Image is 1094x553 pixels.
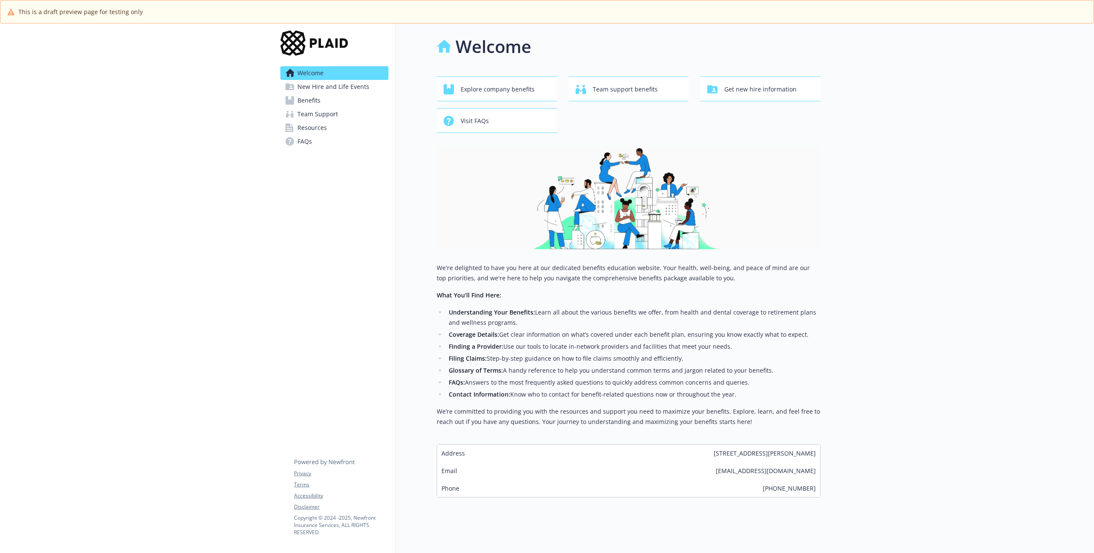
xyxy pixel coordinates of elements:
a: Team Support [280,107,388,121]
span: Benefits [297,94,321,107]
span: Resources [297,121,327,135]
span: [STREET_ADDRESS][PERSON_NAME] [714,449,816,458]
a: Resources [280,121,388,135]
li: Know who to contact for benefit-related questions now or throughout the year. [446,389,820,400]
li: Answers to the most frequently asked questions to quickly address common concerns and queries. [446,377,820,388]
img: overview page banner [437,147,820,249]
strong: Contact Information: [449,390,510,398]
h1: Welcome [456,34,531,59]
span: [EMAIL_ADDRESS][DOMAIN_NAME] [716,466,816,475]
span: This is a draft preview page for testing only [18,7,143,16]
strong: What You’ll Find Here: [437,291,501,299]
li: A handy reference to help you understand common terms and jargon related to your benefits. [446,365,820,376]
a: Privacy [294,470,388,477]
strong: FAQs: [449,378,465,386]
a: Benefits [280,94,388,107]
li: Learn all about the various benefits we offer, from health and dental coverage to retirement plan... [446,307,820,328]
a: Disclaimer [294,503,388,511]
span: Phone [441,484,459,493]
li: Get clear information on what’s covered under each benefit plan, ensuring you know exactly what t... [446,329,820,340]
button: Team support benefits [569,76,689,101]
a: Accessibility [294,492,388,500]
a: Terms [294,481,388,488]
span: Address [441,449,465,458]
span: FAQs [297,135,312,148]
strong: Understanding Your Benefits: [449,308,535,316]
span: Team support benefits [593,81,658,97]
span: Explore company benefits [461,81,535,97]
strong: Coverage Details: [449,330,499,338]
p: We’re committed to providing you with the resources and support you need to maximize your benefit... [437,406,820,427]
span: Team Support [297,107,338,121]
button: Get new hire information [700,76,820,101]
p: We're delighted to have you here at our dedicated benefits education website. Your health, well-b... [437,263,820,283]
strong: Finding a Provider: [449,342,503,350]
a: New Hire and Life Events [280,80,388,94]
button: Visit FAQs [437,108,557,133]
span: Email [441,466,457,475]
span: New Hire and Life Events [297,80,369,94]
li: Use our tools to locate in-network providers and facilities that meet your needs. [446,341,820,352]
span: Visit FAQs [461,113,489,129]
span: Welcome [297,66,323,80]
a: FAQs [280,135,388,148]
a: Welcome [280,66,388,80]
span: [PHONE_NUMBER] [763,484,816,493]
li: Step-by-step guidance on how to file claims smoothly and efficiently. [446,353,820,364]
strong: Filing Claims: [449,354,487,362]
span: Get new hire information [724,81,797,97]
p: Copyright © 2024 - 2025 , Newfront Insurance Services, ALL RIGHTS RESERVED [294,514,388,536]
strong: Glossary of Terms: [449,366,503,374]
button: Explore company benefits [437,76,557,101]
